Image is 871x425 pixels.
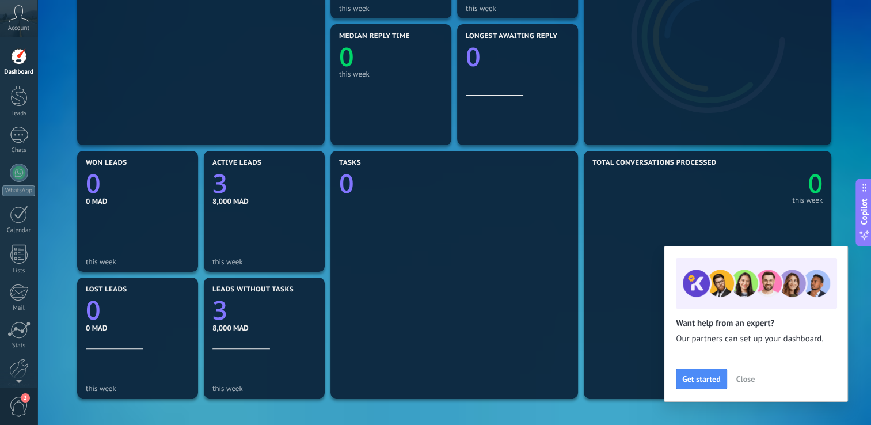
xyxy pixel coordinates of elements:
div: 8,000 MAD [212,196,316,206]
div: this week [86,384,189,393]
span: Account [8,25,29,32]
span: Copilot [858,199,870,225]
div: this week [466,4,569,13]
button: Get started [676,369,727,389]
div: 8,000 MAD [212,323,316,333]
button: Close [731,370,760,388]
div: this week [212,384,316,393]
div: Mail [2,305,36,312]
div: this week [86,257,189,266]
a: 0 [86,293,189,328]
span: Total conversations processed [592,159,716,167]
div: 0 MAD [86,196,189,206]
span: Longest awaiting reply [466,32,557,40]
text: 0 [808,166,823,201]
text: 3 [212,293,227,328]
div: Dashboard [2,69,36,76]
text: 3 [212,166,227,201]
span: Won leads [86,159,127,167]
span: Lost leads [86,286,127,294]
text: 0 [86,166,101,201]
span: Leads without tasks [212,286,294,294]
div: Calendar [2,227,36,234]
div: this week [212,257,316,266]
div: this week [339,70,443,78]
span: Active leads [212,159,261,167]
div: Chats [2,147,36,154]
a: 3 [212,293,316,328]
a: 3 [212,166,316,201]
text: 0 [466,39,481,74]
div: this week [792,198,823,203]
text: 0 [339,39,354,74]
text: 0 [339,166,354,201]
span: Close [736,375,755,383]
div: Lists [2,267,36,275]
div: Stats [2,342,36,350]
div: 0 MAD [86,323,189,333]
span: 2 [21,393,30,403]
div: this week [339,4,443,13]
span: Get started [682,375,721,383]
span: Our partners can set up your dashboard. [676,333,836,345]
a: 0 [708,166,823,201]
h2: Want help from an expert? [676,318,836,329]
a: 0 [339,166,569,201]
a: 0 [86,166,189,201]
span: Median reply time [339,32,410,40]
div: Leads [2,110,36,117]
text: 0 [86,293,101,328]
span: Tasks [339,159,361,167]
div: WhatsApp [2,185,35,196]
